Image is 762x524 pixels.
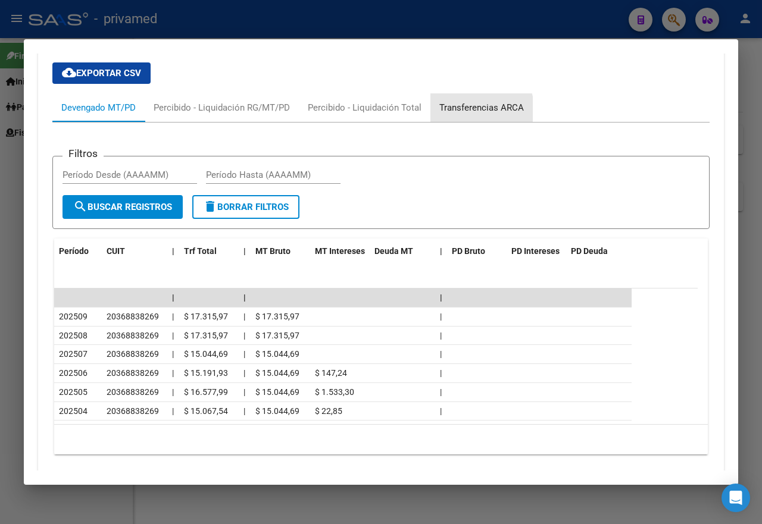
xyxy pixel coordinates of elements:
datatable-header-cell: | [239,239,251,264]
datatable-header-cell: Período [54,239,102,264]
span: PD Bruto [452,246,485,256]
span: CUIT [107,246,125,256]
datatable-header-cell: CUIT [102,239,167,264]
span: | [172,331,174,340]
span: $ 17.315,97 [255,312,299,321]
span: | [243,406,245,416]
datatable-header-cell: | [167,239,179,264]
span: | [172,312,174,321]
span: 202505 [59,387,88,397]
div: Transferencias ARCA [439,101,524,114]
datatable-header-cell: PD Deuda [566,239,632,264]
div: Percibido - Liquidación RG/MT/PD [154,101,290,114]
span: | [172,406,174,416]
span: 20368838269 [107,331,159,340]
span: $ 17.315,97 [184,331,228,340]
span: | [172,246,174,256]
span: | [440,406,442,416]
span: | [243,387,245,397]
span: | [243,349,245,359]
span: $ 147,24 [315,368,347,378]
span: Exportar CSV [62,68,141,79]
datatable-header-cell: Trf Total [179,239,239,264]
span: Trf Total [184,246,217,256]
span: $ 1.533,30 [315,387,354,397]
span: MT Intereses [315,246,365,256]
span: 202504 [59,406,88,416]
datatable-header-cell: | [435,239,447,264]
div: Open Intercom Messenger [722,484,750,512]
span: 202508 [59,331,88,340]
span: 20368838269 [107,312,159,321]
button: Buscar Registros [63,195,183,219]
span: Buscar Registros [73,202,172,212]
span: $ 15.044,69 [255,387,299,397]
mat-icon: cloud_download [62,65,76,80]
span: | [440,349,442,359]
span: $ 17.315,97 [255,331,299,340]
span: | [440,331,442,340]
span: Deuda MT [374,246,413,256]
span: | [243,293,246,302]
span: 202507 [59,349,88,359]
div: Aportes y Contribuciones del Afiliado: 20368838269 [38,34,724,483]
span: PD Deuda [571,246,608,256]
span: 20368838269 [107,368,159,378]
span: PD Intereses [511,246,560,256]
span: 20368838269 [107,349,159,359]
button: Exportar CSV [52,62,151,84]
span: MT Bruto [255,246,291,256]
span: | [243,368,245,378]
span: $ 15.191,93 [184,368,228,378]
mat-icon: search [73,199,88,214]
span: | [440,312,442,321]
span: $ 15.067,54 [184,406,228,416]
span: | [440,246,442,256]
div: Devengado MT/PD [61,101,136,114]
h3: Filtros [63,147,104,160]
span: | [172,387,174,397]
datatable-header-cell: MT Bruto [251,239,310,264]
span: $ 22,85 [315,406,342,416]
span: | [440,293,442,302]
span: | [172,349,174,359]
span: 202506 [59,368,88,378]
span: 20368838269 [107,406,159,416]
datatable-header-cell: PD Intereses [507,239,566,264]
span: $ 15.044,69 [255,368,299,378]
span: | [440,368,442,378]
span: | [172,293,174,302]
span: | [440,387,442,397]
span: | [243,312,245,321]
span: $ 15.044,69 [184,349,228,359]
span: | [172,368,174,378]
datatable-header-cell: MT Intereses [310,239,370,264]
span: Período [59,246,89,256]
span: 202509 [59,312,88,321]
button: Borrar Filtros [192,195,299,219]
datatable-header-cell: Deuda MT [370,239,435,264]
span: Borrar Filtros [203,202,289,212]
span: 20368838269 [107,387,159,397]
mat-icon: delete [203,199,217,214]
span: | [243,331,245,340]
span: $ 15.044,69 [255,406,299,416]
div: Percibido - Liquidación Total [308,101,421,114]
datatable-header-cell: PD Bruto [447,239,507,264]
span: $ 15.044,69 [255,349,299,359]
span: $ 16.577,99 [184,387,228,397]
span: | [243,246,246,256]
span: $ 17.315,97 [184,312,228,321]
